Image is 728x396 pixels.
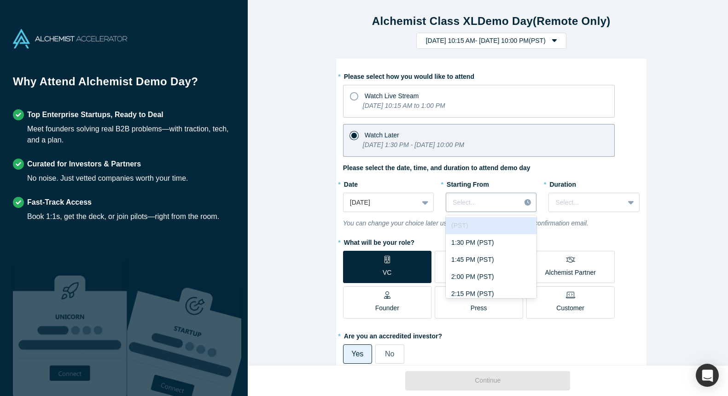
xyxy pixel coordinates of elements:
[343,328,640,341] label: Are you an accredited investor?
[13,73,235,96] h1: Why Attend Alchemist Demo Day?
[405,371,570,390] button: Continue
[446,234,536,251] div: 1:30 PM (PST)
[363,141,464,148] i: [DATE] 1:30 PM - [DATE] 10:00 PM
[27,211,219,222] div: Book 1:1s, get the deck, or join pilots—right from the room.
[27,173,188,184] div: No noise. Just vetted companies worth your time.
[365,131,399,139] span: Watch Later
[343,177,434,189] label: Date
[446,285,536,302] div: 2:15 PM (PST)
[471,303,487,313] p: Press
[343,163,530,173] label: Please select the date, time, and duration to attend demo day
[343,219,588,227] i: You can change your choice later using the link in your registration confirmation email.
[343,69,640,82] label: Please select how you would like to attend
[343,235,640,248] label: What will be your role?
[27,198,92,206] strong: Fast-Track Access
[372,15,611,27] strong: Alchemist Class XL Demo Day (Remote Only)
[27,124,235,146] div: Meet founders solving real B2B problems—with traction, tech, and a plan.
[127,260,241,396] img: Prism AI
[363,102,445,109] i: [DATE] 10:15 AM to 1:00 PM
[545,268,595,278] p: Alchemist Partner
[446,177,489,189] label: Starting From
[446,217,536,234] div: (PST)
[556,303,584,313] p: Customer
[446,268,536,285] div: 2:00 PM (PST)
[383,268,391,278] p: VC
[351,350,363,358] span: Yes
[375,303,399,313] p: Founder
[416,33,566,49] button: [DATE] 10:15 AM- [DATE] 10:00 PM(PST)
[385,350,394,358] span: No
[365,92,419,100] span: Watch Live Stream
[13,260,127,396] img: Robust Technologies
[27,160,141,168] strong: Curated for Investors & Partners
[548,177,639,189] label: Duration
[27,111,163,118] strong: Top Enterprise Startups, Ready to Deal
[446,251,536,268] div: 1:45 PM (PST)
[13,29,127,48] img: Alchemist Accelerator Logo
